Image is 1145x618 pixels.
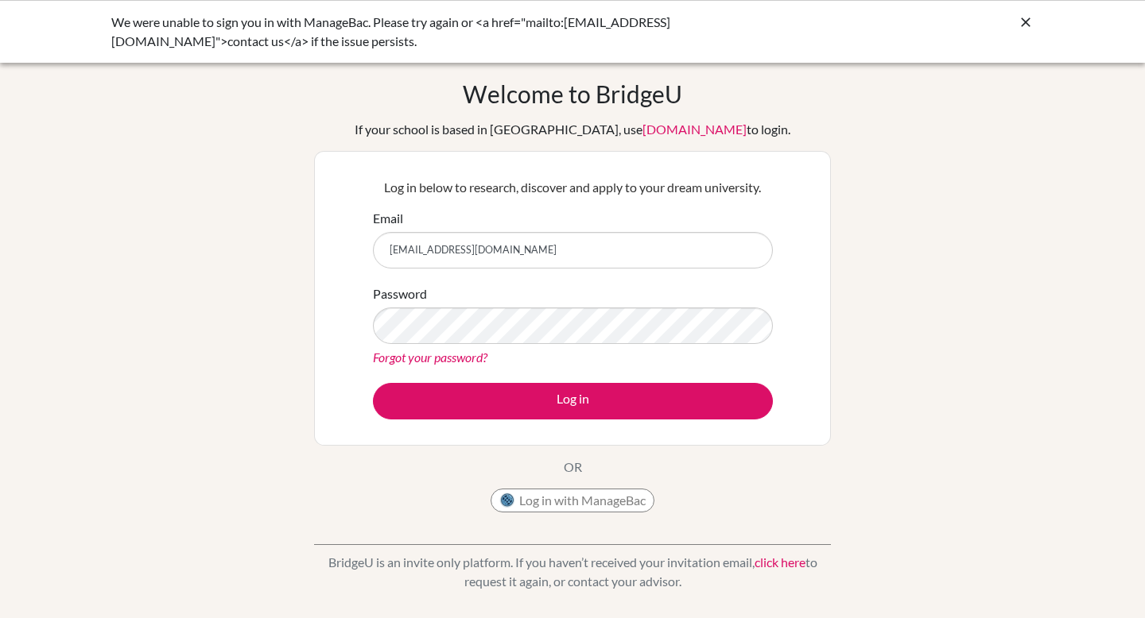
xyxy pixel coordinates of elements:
[373,284,427,303] label: Password
[373,350,487,365] a: Forgot your password?
[463,79,682,108] h1: Welcome to BridgeU
[491,489,654,512] button: Log in with ManageBac
[373,178,773,197] p: Log in below to research, discover and apply to your dream university.
[355,120,790,139] div: If your school is based in [GEOGRAPHIC_DATA], use to login.
[642,122,747,137] a: [DOMAIN_NAME]
[373,209,403,228] label: Email
[111,13,795,51] div: We were unable to sign you in with ManageBac. Please try again or <a href="mailto:[EMAIL_ADDRESS]...
[564,458,582,477] p: OR
[314,553,831,591] p: BridgeU is an invite only platform. If you haven’t received your invitation email, to request it ...
[755,554,805,570] a: click here
[373,383,773,419] button: Log in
